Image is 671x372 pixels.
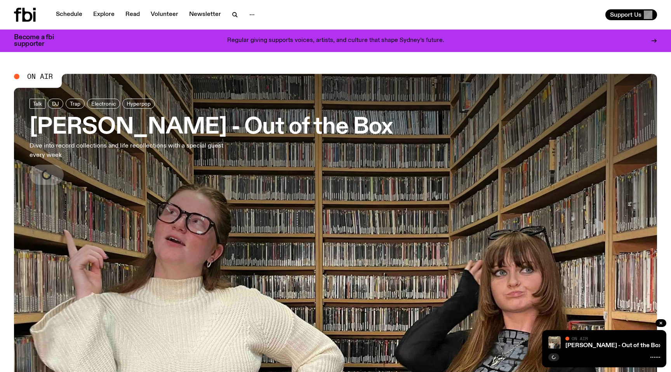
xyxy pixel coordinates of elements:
span: Support Us [610,11,641,18]
a: Schedule [51,9,87,20]
a: Newsletter [184,9,226,20]
a: Explore [89,9,119,20]
a: DJ [48,99,63,109]
button: Support Us [605,9,657,20]
img: https://media.fbi.radio/images/IMG_7702.jpg [548,336,561,349]
a: Hyperpop [122,99,155,109]
p: Dive into record collections and life recollections with a special guest every week [30,141,228,160]
a: Trap [66,99,85,109]
a: Volunteer [146,9,183,20]
a: [PERSON_NAME] - Out of the Box [565,342,662,349]
span: On Air [27,73,53,80]
span: On Air [572,336,588,341]
a: Talk [30,99,45,109]
a: Read [121,9,144,20]
a: Electronic [87,99,120,109]
span: Trap [70,101,80,106]
span: Talk [33,101,42,106]
h3: [PERSON_NAME] - Out of the Box [30,116,393,138]
p: Regular giving supports voices, artists, and culture that shape Sydney’s future. [227,37,444,44]
h3: Become a fbi supporter [14,34,64,47]
span: Hyperpop [127,101,151,106]
span: DJ [52,101,59,106]
span: Electronic [91,101,116,106]
a: [PERSON_NAME] - Out of the BoxDive into record collections and life recollections with a special ... [30,99,393,185]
